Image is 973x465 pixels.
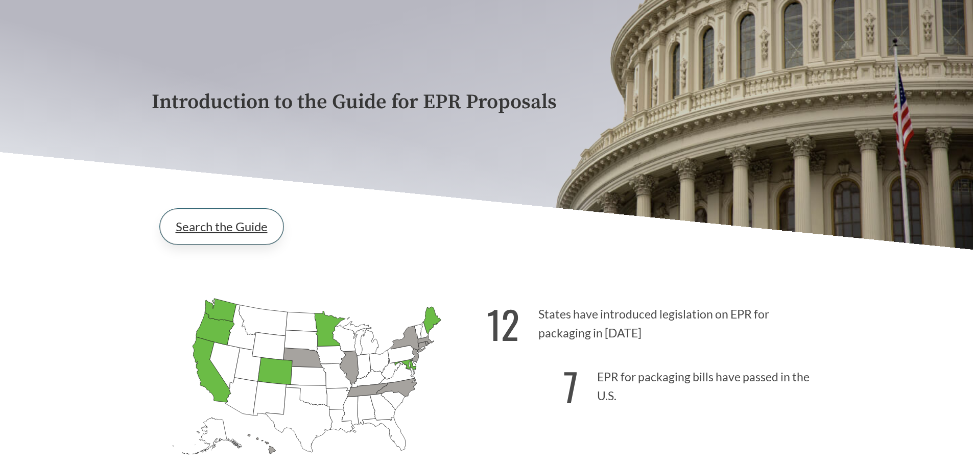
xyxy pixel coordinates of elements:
p: EPR for packaging bills have passed in the U.S. [487,352,822,415]
strong: 12 [487,296,519,352]
strong: 7 [563,358,578,414]
p: States have introduced legislation on EPR for packaging in [DATE] [487,289,822,352]
a: Search the Guide [160,209,283,244]
p: Introduction to the Guide for EPR Proposals [152,91,822,114]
